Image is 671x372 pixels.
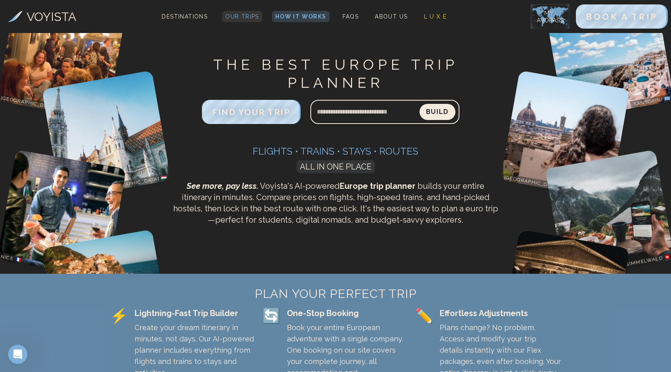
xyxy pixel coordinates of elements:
img: Florence [500,70,629,200]
a: FIND YOUR TRIP [202,109,300,117]
span: About Us [375,13,407,20]
span: See more, pay less. [187,181,258,191]
a: How It Works [272,11,330,22]
span: L U X E [424,13,447,20]
a: FAQs [339,11,362,22]
div: Effortless Adjustments [440,308,561,319]
button: BOOK A TRIP [576,4,668,29]
span: ALL IN ONE PLACE [297,160,375,173]
input: Search query [310,102,420,122]
img: Budapest [42,70,171,200]
a: BOOK A TRIP [576,14,668,21]
span: How It Works [275,13,326,20]
h1: THE BEST EUROPE TRIP PLANNER [171,56,500,92]
span: 🔄 [262,308,280,324]
span: FAQs [343,13,359,20]
button: Build [420,104,455,120]
img: My Account [531,4,569,29]
a: L U X E [421,11,450,22]
span: FIND YOUR TRIP [212,107,290,117]
p: Voyista's AI-powered builds your entire itinerary in minutes. Compare prices on flights, high-spe... [171,180,500,225]
span: Destinations [158,10,211,34]
a: Our Trips [222,11,262,22]
h2: PLAN YOUR PERFECT TRIP [110,287,561,301]
a: VOYISTA [8,8,76,26]
span: ⚡ [110,308,128,324]
iframe: Intercom live chat [8,345,27,364]
strong: Europe trip planner [340,181,415,191]
span: Our Trips [225,13,259,20]
div: Lightning-Fast Trip Builder [135,308,256,319]
img: Voyista Logo [8,11,23,22]
h3: Flights • Trains • Stays • Routes [171,145,500,158]
button: FIND YOUR TRIP [202,100,300,124]
a: About Us [372,11,411,22]
span: BOOK A TRIP [586,12,658,22]
span: ✏️ [415,308,433,324]
div: One-Stop Booking [287,308,409,319]
h3: VOYISTA [27,8,76,26]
